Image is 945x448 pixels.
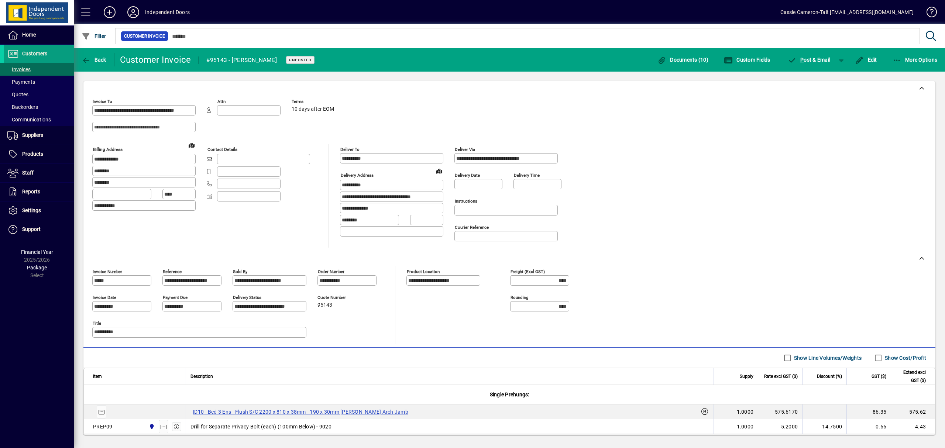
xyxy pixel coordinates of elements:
[737,408,754,416] span: 1.0000
[4,88,74,101] a: Quotes
[724,57,770,63] span: Custom Fields
[788,57,831,63] span: ost & Email
[780,6,914,18] div: Cassie Cameron-Tait [EMAIL_ADDRESS][DOMAIN_NAME]
[22,51,47,56] span: Customers
[921,1,936,25] a: Knowledge Base
[340,147,360,152] mat-label: Deliver To
[7,92,28,97] span: Quotes
[7,104,38,110] span: Backorders
[292,106,334,112] span: 10 days after EOM
[722,53,772,66] button: Custom Fields
[74,53,114,66] app-page-header-button: Back
[22,151,43,157] span: Products
[186,139,197,151] a: View on map
[853,53,879,66] button: Edit
[190,423,331,430] span: Drill for Separate Privacy Bolt (each) (100mm Below) - 9020
[93,321,101,326] mat-label: Title
[872,372,886,380] span: GST ($)
[817,372,842,380] span: Discount (%)
[4,26,74,44] a: Home
[455,173,480,178] mat-label: Delivery date
[455,147,475,152] mat-label: Deliver via
[22,170,34,176] span: Staff
[737,423,754,430] span: 1.0000
[4,145,74,163] a: Products
[891,404,935,419] td: 575.62
[802,419,846,434] td: 14.7500
[93,269,122,274] mat-label: Invoice number
[407,269,440,274] mat-label: Product location
[27,265,47,270] span: Package
[4,201,74,220] a: Settings
[21,249,53,255] span: Financial Year
[317,302,332,308] span: 95143
[883,354,926,362] label: Show Cost/Profit
[98,6,121,19] button: Add
[511,269,545,274] mat-label: Freight (excl GST)
[764,372,798,380] span: Rate excl GST ($)
[318,269,344,274] mat-label: Order number
[80,53,108,66] button: Back
[896,368,926,385] span: Extend excl GST ($)
[93,372,102,380] span: Item
[80,30,108,43] button: Filter
[147,423,155,431] span: Cromwell Central Otago
[656,53,710,66] button: Documents (10)
[317,295,362,300] span: Quote number
[124,32,165,40] span: Customer Invoice
[233,269,247,274] mat-label: Sold by
[855,57,877,63] span: Edit
[763,408,798,416] div: 575.6170
[511,295,528,300] mat-label: Rounding
[740,372,753,380] span: Supply
[7,117,51,123] span: Communications
[93,295,116,300] mat-label: Invoice date
[514,173,540,178] mat-label: Delivery time
[82,33,106,39] span: Filter
[82,57,106,63] span: Back
[289,58,312,62] span: Unposted
[657,57,708,63] span: Documents (10)
[163,295,188,300] mat-label: Payment due
[93,99,112,104] mat-label: Invoice To
[7,79,35,85] span: Payments
[4,113,74,126] a: Communications
[4,126,74,145] a: Suppliers
[7,66,31,72] span: Invoices
[4,101,74,113] a: Backorders
[763,423,798,430] div: 5.2000
[433,165,445,177] a: View on map
[784,53,834,66] button: Post & Email
[4,220,74,239] a: Support
[22,32,36,38] span: Home
[93,423,113,430] div: PREP09
[206,54,277,66] div: #95143 - [PERSON_NAME]
[84,385,935,404] div: Single Prehungs:
[120,54,191,66] div: Customer Invoice
[233,295,261,300] mat-label: Delivery status
[22,189,40,194] span: Reports
[846,419,891,434] td: 0.66
[22,132,43,138] span: Suppliers
[121,6,145,19] button: Profile
[22,207,41,213] span: Settings
[891,53,939,66] button: More Options
[22,226,41,232] span: Support
[4,76,74,88] a: Payments
[455,225,489,230] mat-label: Courier Reference
[145,6,190,18] div: Independent Doors
[292,99,336,104] span: Terms
[455,199,477,204] mat-label: Instructions
[190,372,213,380] span: Description
[217,99,226,104] mat-label: Attn
[4,63,74,76] a: Invoices
[4,164,74,182] a: Staff
[190,407,410,416] label: ID10 - Bed 3 Ens - Flush S/C 2200 x 810 x 38mm - 190 x 30mm [PERSON_NAME] Arch Jamb
[846,404,891,419] td: 86.35
[4,183,74,201] a: Reports
[893,57,938,63] span: More Options
[891,419,935,434] td: 4.43
[793,354,862,362] label: Show Line Volumes/Weights
[800,57,804,63] span: P
[163,269,182,274] mat-label: Reference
